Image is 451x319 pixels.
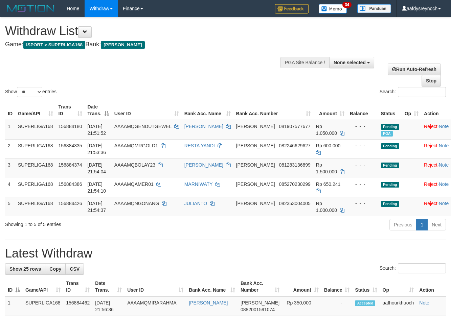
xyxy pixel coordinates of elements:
[236,162,275,168] span: [PERSON_NAME]
[439,124,449,129] a: Note
[279,181,310,187] span: Copy 085270230299 to clipboard
[424,143,437,148] a: Reject
[5,197,15,216] td: 5
[15,197,56,216] td: SUPERLIGA168
[15,178,56,197] td: SUPERLIGA168
[355,300,375,306] span: Accepted
[380,87,446,97] label: Search:
[114,201,159,206] span: AAAAMQNGONANG
[439,181,449,187] a: Note
[381,131,393,137] span: Marked by aafandaneth
[5,3,57,14] img: MOTION_logo.png
[125,277,186,296] th: User ID: activate to sort column ascending
[238,277,282,296] th: Bank Acc. Number: activate to sort column ascending
[59,181,82,187] span: 156884386
[184,181,213,187] a: MARNIWATY
[279,201,310,206] span: Copy 082353004005 to clipboard
[321,296,353,316] td: -
[380,263,446,273] label: Search:
[114,162,155,168] span: AAAAMQBOLAY23
[347,101,378,120] th: Balance
[59,201,82,206] span: 156884426
[59,162,82,168] span: 156884374
[17,87,42,97] select: Showentries
[23,277,63,296] th: Game/API: activate to sort column ascending
[279,162,310,168] span: Copy 081283136899 to clipboard
[282,277,321,296] th: Amount: activate to sort column ascending
[321,277,353,296] th: Balance: activate to sort column ascending
[439,201,449,206] a: Note
[5,296,23,316] td: 1
[329,57,374,68] button: None selected
[88,162,106,174] span: [DATE] 21:54:04
[5,87,57,97] label: Show entries
[424,201,437,206] a: Reject
[241,300,279,305] span: [PERSON_NAME]
[49,266,61,272] span: Copy
[398,263,446,273] input: Search:
[424,181,437,187] a: Reject
[23,296,63,316] td: SUPERLIGA168
[381,143,399,149] span: Pending
[88,201,106,213] span: [DATE] 21:54:37
[316,124,337,136] span: Rp 1.050.000
[398,87,446,97] input: Search:
[236,143,275,148] span: [PERSON_NAME]
[236,201,275,206] span: [PERSON_NAME]
[350,181,376,188] div: - - -
[92,277,125,296] th: Date Trans.: activate to sort column ascending
[316,201,337,213] span: Rp 1.000.000
[65,263,84,275] a: CSV
[45,263,66,275] a: Copy
[92,296,125,316] td: [DATE] 21:56:36
[319,4,347,14] img: Button%20Memo.svg
[381,182,399,188] span: Pending
[182,101,233,120] th: Bank Acc. Name: activate to sort column ascending
[388,64,441,75] a: Run Auto-Refresh
[112,101,182,120] th: User ID: activate to sort column ascending
[416,277,446,296] th: Action
[350,162,376,168] div: - - -
[5,277,23,296] th: ID: activate to sort column descending
[5,178,15,197] td: 4
[350,200,376,207] div: - - -
[5,41,294,48] h4: Game: Bank:
[5,139,15,158] td: 2
[422,75,441,87] a: Stop
[23,41,85,49] span: ISPORT > SUPERLIGA168
[439,162,449,168] a: Note
[424,124,437,129] a: Reject
[389,219,416,230] a: Previous
[59,143,82,148] span: 156884335
[184,143,215,148] a: RESTA YANDI
[279,143,310,148] span: Copy 082246629627 to clipboard
[88,124,106,136] span: [DATE] 21:51:52
[5,247,446,260] h1: Latest Withdraw
[88,143,106,155] span: [DATE] 21:53:36
[236,124,275,129] span: [PERSON_NAME]
[5,218,183,228] div: Showing 1 to 5 of 5 entries
[63,277,92,296] th: Trans ID: activate to sort column ascending
[381,201,399,207] span: Pending
[85,101,112,120] th: Date Trans.: activate to sort column descending
[427,219,446,230] a: Next
[419,300,429,305] a: Note
[5,263,45,275] a: Show 25 rows
[114,143,158,148] span: AAAAMQMRGOLD1
[5,101,15,120] th: ID
[114,181,154,187] span: AAAAMQAMER01
[439,143,449,148] a: Note
[357,4,391,13] img: panduan.png
[378,101,402,120] th: Status
[5,120,15,140] td: 1
[70,266,80,272] span: CSV
[424,162,437,168] a: Reject
[56,101,85,120] th: Trans ID: activate to sort column ascending
[241,307,275,312] span: Copy 0882001591074 to clipboard
[334,60,366,65] span: None selected
[352,277,380,296] th: Status: activate to sort column ascending
[125,296,186,316] td: AAAAMQMIRARAHMA
[184,124,223,129] a: [PERSON_NAME]
[280,57,329,68] div: PGA Site Balance /
[342,2,352,8] span: 34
